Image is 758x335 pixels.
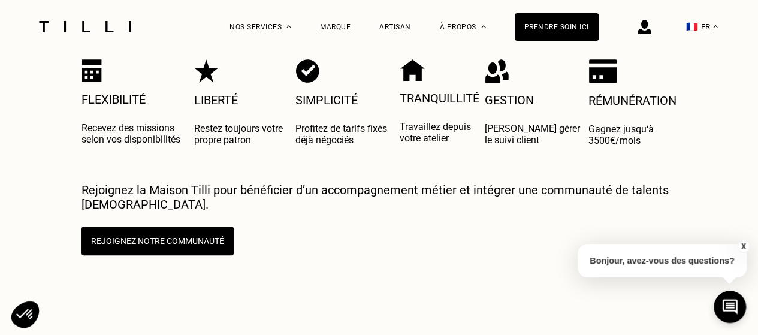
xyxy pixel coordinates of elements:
p: Restez toujours votre propre patron [194,123,290,146]
a: Artisan [379,23,411,31]
img: Logo du service de couturière Tilli [35,21,135,32]
button: Rejoignez notre communauté [81,227,234,255]
h4: Flexibilité [81,92,189,107]
button: X [737,240,749,253]
p: Bonjour, avez-vous des questions? [578,244,747,277]
img: Tranquillité [400,59,425,81]
img: menu déroulant [713,25,718,28]
p: [PERSON_NAME] gérer le suivi client [485,123,584,146]
h4: Tranquillité [400,91,479,105]
img: icône connexion [638,20,651,34]
h4: Simplicité [295,93,394,107]
img: Menu déroulant [286,25,291,28]
h4: Liberté [194,93,290,107]
h4: Rémunération [588,93,677,108]
p: Gagnez jusqu‘à 3500€/mois [588,123,677,146]
p: Travaillez depuis votre atelier [400,121,479,144]
p: Profitez de tarifs fixés déjà négociés [295,123,394,146]
p: Recevez des missions selon vos disponibilités [81,122,189,145]
h4: Gestion [485,93,584,107]
img: Liberté [194,59,218,83]
img: Rémunération [588,59,617,83]
img: Menu déroulant à propos [481,25,486,28]
a: Prendre soin ici [515,13,599,41]
a: Marque [320,23,351,31]
img: Gestion [485,59,509,83]
span: 🇫🇷 [686,21,698,32]
img: Simplicité [295,59,319,83]
img: Flexibilité [81,59,102,82]
p: Rejoignez la Maison Tilli pour bénéficier d’un accompagnement métier et intégrer une communauté d... [81,183,677,212]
